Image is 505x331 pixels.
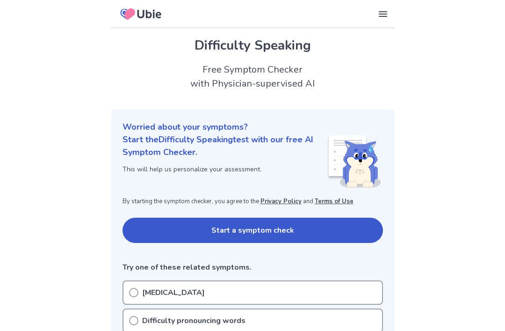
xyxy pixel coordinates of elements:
[142,315,245,326] p: Difficulty pronouncing words
[327,135,381,188] img: Shiba
[123,36,383,55] h1: Difficulty Speaking
[123,262,383,273] p: Try one of these related symptoms.
[111,63,394,91] h2: Free Symptom Checker with Physician-supervised AI
[123,218,383,243] button: Start a symptom check
[123,133,327,159] p: Start the Difficulty Speaking test with our free AI Symptom Checker.
[123,197,383,206] p: By starting the symptom checker, you agree to the and
[142,287,205,298] p: [MEDICAL_DATA]
[123,164,327,174] p: This will help us personalize your assessment.
[315,197,353,206] a: Terms of Use
[123,121,383,133] p: Worried about your symptoms?
[260,197,302,206] a: Privacy Policy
